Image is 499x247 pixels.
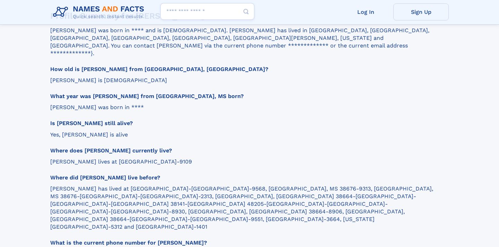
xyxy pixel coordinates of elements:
input: search input [160,3,254,20]
h3: How old is [PERSON_NAME] from [GEOGRAPHIC_DATA], [GEOGRAPHIC_DATA]? [50,65,443,73]
h3: Where does [PERSON_NAME] currently live? [50,147,443,155]
h3: Where did [PERSON_NAME] live before? [50,174,443,182]
p: Yes, [PERSON_NAME] is alive [50,131,443,139]
p: [PERSON_NAME] was born in **** [50,104,443,111]
button: Search Button [238,3,254,20]
h3: Is [PERSON_NAME] still alive? [50,120,443,127]
p: [PERSON_NAME] was born in **** and is [DEMOGRAPHIC_DATA]. [PERSON_NAME] has lived in [GEOGRAPHIC_... [50,27,443,57]
p: [PERSON_NAME] lives at [GEOGRAPHIC_DATA]-9109 [50,158,443,166]
p: [PERSON_NAME] has lived at [GEOGRAPHIC_DATA]-[GEOGRAPHIC_DATA]-9568, [GEOGRAPHIC_DATA], MS 38676-... [50,185,443,231]
a: Sign Up [393,3,449,20]
img: Logo Names and Facts [50,3,150,21]
p: [PERSON_NAME] is [DEMOGRAPHIC_DATA] [50,77,443,84]
h3: What is the current phone number for [PERSON_NAME]? [50,239,443,247]
a: Log In [338,3,393,20]
h3: What year was [PERSON_NAME] from [GEOGRAPHIC_DATA], MS born? [50,92,443,100]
